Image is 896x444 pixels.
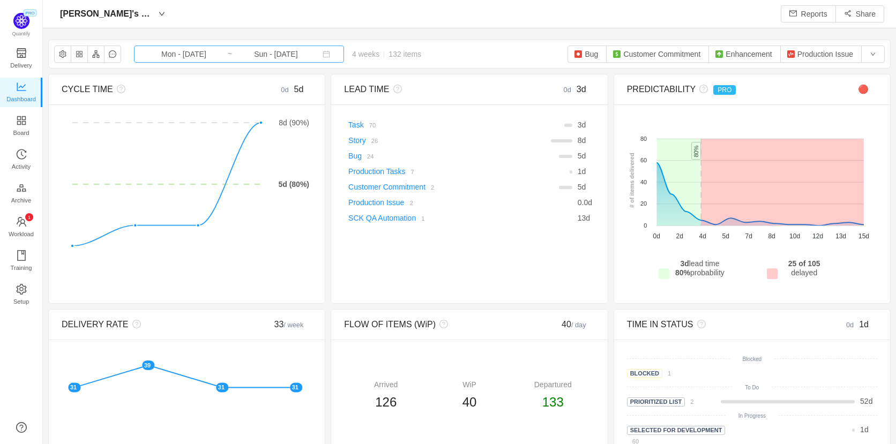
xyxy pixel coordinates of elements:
[860,425,864,434] span: 1
[371,138,378,144] small: 26
[685,397,693,405] a: 2
[640,201,647,207] tspan: 20
[722,233,729,240] tspan: 5d
[348,136,366,145] a: Story
[668,370,671,377] small: 1
[16,82,27,103] a: Dashboard
[699,233,706,240] tspan: 4d
[233,48,319,60] input: End date
[578,183,586,191] span: d
[780,46,862,63] button: Production Issue
[640,157,647,164] tspan: 60
[348,183,425,191] a: Customer Commitment
[431,184,434,191] small: 2
[627,83,815,96] div: PREDICTABILITY
[462,395,477,409] span: 40
[6,88,36,110] span: Dashboard
[416,214,424,222] a: 1
[578,152,582,160] span: 5
[578,198,592,207] span: d
[578,152,586,160] span: d
[835,5,884,22] button: icon: share-altShare
[846,321,859,329] small: 0d
[16,284,27,306] a: Setup
[16,183,27,193] i: icon: gold
[16,284,27,295] i: icon: setting
[369,122,376,129] small: 70
[12,156,31,177] span: Activity
[62,318,249,331] div: DELIVERY RATE
[16,149,27,160] i: icon: history
[71,46,88,63] button: icon: appstore
[835,233,846,240] tspan: 13d
[781,5,836,22] button: icon: mailReports
[789,233,800,240] tspan: 10d
[812,233,823,240] tspan: 12d
[348,121,364,129] a: Task
[627,426,726,435] span: Selected for Development
[344,85,389,94] span: LEAD TIME
[16,149,27,171] a: Activity
[542,395,564,409] span: 133
[409,200,413,206] small: 2
[113,85,125,93] i: icon: question-circle
[348,198,404,207] a: Production Issue
[693,320,706,328] i: icon: question-circle
[745,233,752,240] tspan: 7d
[159,11,165,17] i: icon: down
[578,198,588,207] span: 0.0
[690,398,693,405] small: 2
[16,116,27,137] a: Board
[348,167,405,176] a: Production Tasks
[104,46,121,63] button: icon: message
[366,136,378,145] a: 26
[644,222,647,229] tspan: 0
[578,121,586,129] span: d
[640,179,647,185] tspan: 40
[281,86,294,94] small: 0d
[274,320,304,329] span: 33
[713,85,736,95] span: PRO
[344,379,428,390] div: Arrived
[16,115,27,126] i: icon: appstore
[23,10,36,17] span: PRO
[436,320,448,328] i: icon: question-circle
[25,213,33,221] sup: 1
[568,46,607,63] button: Bug
[425,183,434,191] a: 2
[344,50,429,58] span: 4 weeks
[577,85,586,94] span: 3d
[9,223,34,245] span: Workload
[640,136,647,142] tspan: 80
[680,259,689,268] strong: 3d
[390,85,402,93] i: icon: question-circle
[60,5,155,22] span: [PERSON_NAME]'s Board
[421,215,424,222] small: 1
[578,167,586,176] span: d
[787,50,795,58] img: 10304
[627,318,815,331] div: TIME IN STATUS
[16,183,27,205] a: Archive
[16,217,27,238] a: icon: teamWorkload
[675,268,690,277] strong: 80%
[13,122,29,144] span: Board
[140,48,227,60] input: Start date
[16,81,27,92] i: icon: line-chart
[283,321,303,329] small: / week
[768,233,775,240] tspan: 8d
[675,268,725,277] span: probability
[404,198,413,207] a: 2
[715,50,723,58] img: 10310
[362,152,374,160] a: 24
[16,422,27,433] a: icon: question-circle
[11,190,31,211] span: Archive
[743,356,762,362] small: Blocked
[574,50,583,58] img: 10303
[348,152,362,160] a: Bug
[629,153,635,208] text: # of items delivered
[858,233,869,240] tspan: 15d
[10,257,32,279] span: Training
[27,213,30,221] p: 1
[578,183,582,191] span: 5
[532,318,595,331] div: 40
